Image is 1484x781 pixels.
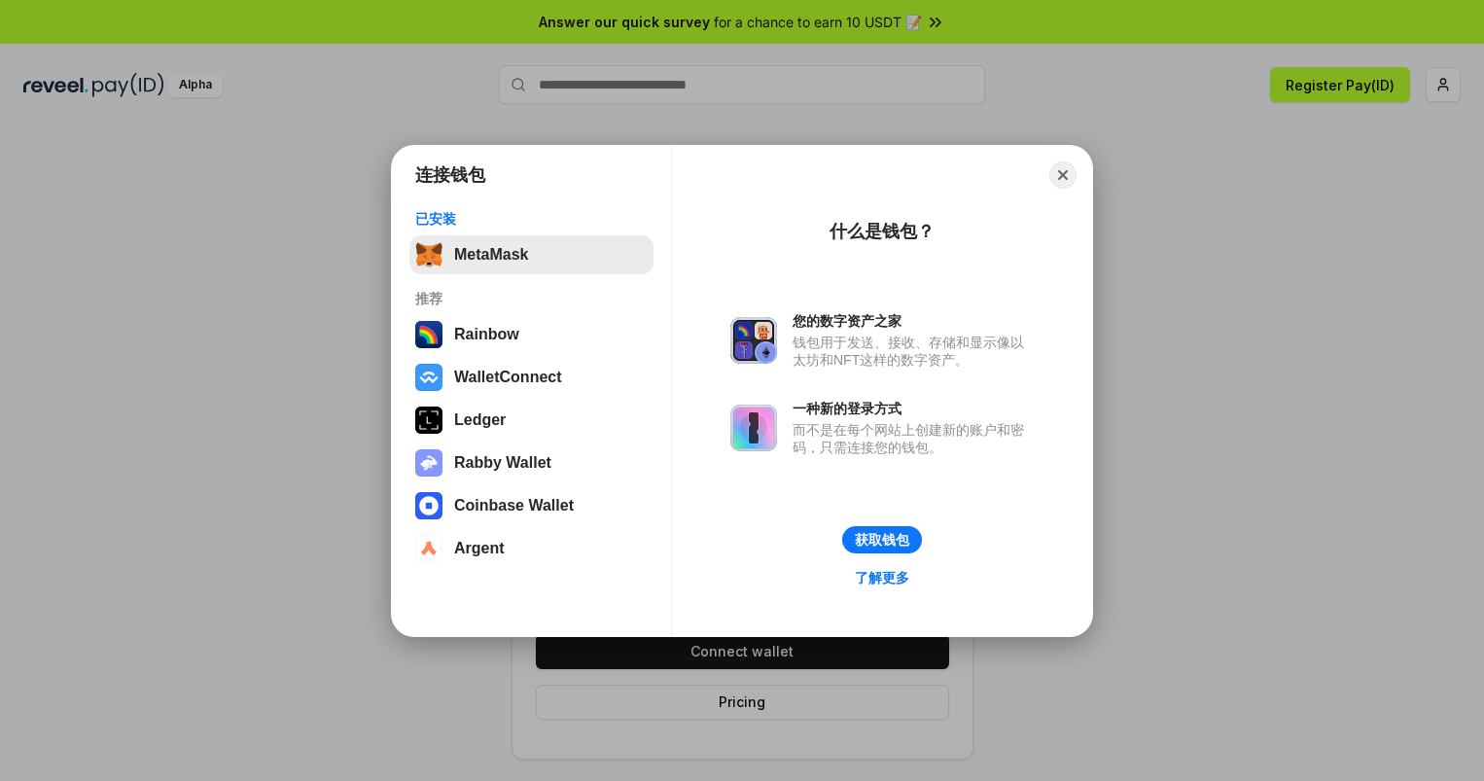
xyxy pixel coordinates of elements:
div: Rabby Wallet [454,454,551,472]
div: 钱包用于发送、接收、存储和显示像以太坊和NFT这样的数字资产。 [793,334,1034,369]
button: 获取钱包 [842,526,922,553]
div: WalletConnect [454,369,562,386]
button: Ledger [409,401,654,440]
img: svg+xml,%3Csvg%20xmlns%3D%22http%3A%2F%2Fwww.w3.org%2F2000%2Fsvg%22%20fill%3D%22none%22%20viewBox... [730,317,777,364]
button: Coinbase Wallet [409,486,654,525]
div: Argent [454,540,505,557]
div: Ledger [454,411,506,429]
div: 而不是在每个网站上创建新的账户和密码，只需连接您的钱包。 [793,421,1034,456]
div: 一种新的登录方式 [793,400,1034,417]
img: svg+xml,%3Csvg%20xmlns%3D%22http%3A%2F%2Fwww.w3.org%2F2000%2Fsvg%22%20fill%3D%22none%22%20viewBox... [730,405,777,451]
img: svg+xml,%3Csvg%20width%3D%22120%22%20height%3D%22120%22%20viewBox%3D%220%200%20120%20120%22%20fil... [415,321,442,348]
button: MetaMask [409,235,654,274]
img: svg+xml,%3Csvg%20xmlns%3D%22http%3A%2F%2Fwww.w3.org%2F2000%2Fsvg%22%20width%3D%2228%22%20height%3... [415,407,442,434]
div: 什么是钱包？ [830,220,935,243]
button: Close [1049,161,1077,189]
button: WalletConnect [409,358,654,397]
button: Rainbow [409,315,654,354]
div: 推荐 [415,290,648,307]
img: svg+xml,%3Csvg%20width%3D%2228%22%20height%3D%2228%22%20viewBox%3D%220%200%2028%2028%22%20fill%3D... [415,535,442,562]
div: Rainbow [454,326,519,343]
img: svg+xml,%3Csvg%20width%3D%2228%22%20height%3D%2228%22%20viewBox%3D%220%200%2028%2028%22%20fill%3D... [415,492,442,519]
a: 了解更多 [843,565,921,590]
div: 获取钱包 [855,531,909,549]
img: svg+xml,%3Csvg%20width%3D%2228%22%20height%3D%2228%22%20viewBox%3D%220%200%2028%2028%22%20fill%3D... [415,364,442,391]
button: Rabby Wallet [409,444,654,482]
div: 您的数字资产之家 [793,312,1034,330]
div: MetaMask [454,246,528,264]
div: Coinbase Wallet [454,497,574,515]
div: 已安装 [415,210,648,228]
div: 了解更多 [855,569,909,586]
img: svg+xml,%3Csvg%20fill%3D%22none%22%20height%3D%2233%22%20viewBox%3D%220%200%2035%2033%22%20width%... [415,241,442,268]
button: Argent [409,529,654,568]
img: svg+xml,%3Csvg%20xmlns%3D%22http%3A%2F%2Fwww.w3.org%2F2000%2Fsvg%22%20fill%3D%22none%22%20viewBox... [415,449,442,477]
h1: 连接钱包 [415,163,485,187]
